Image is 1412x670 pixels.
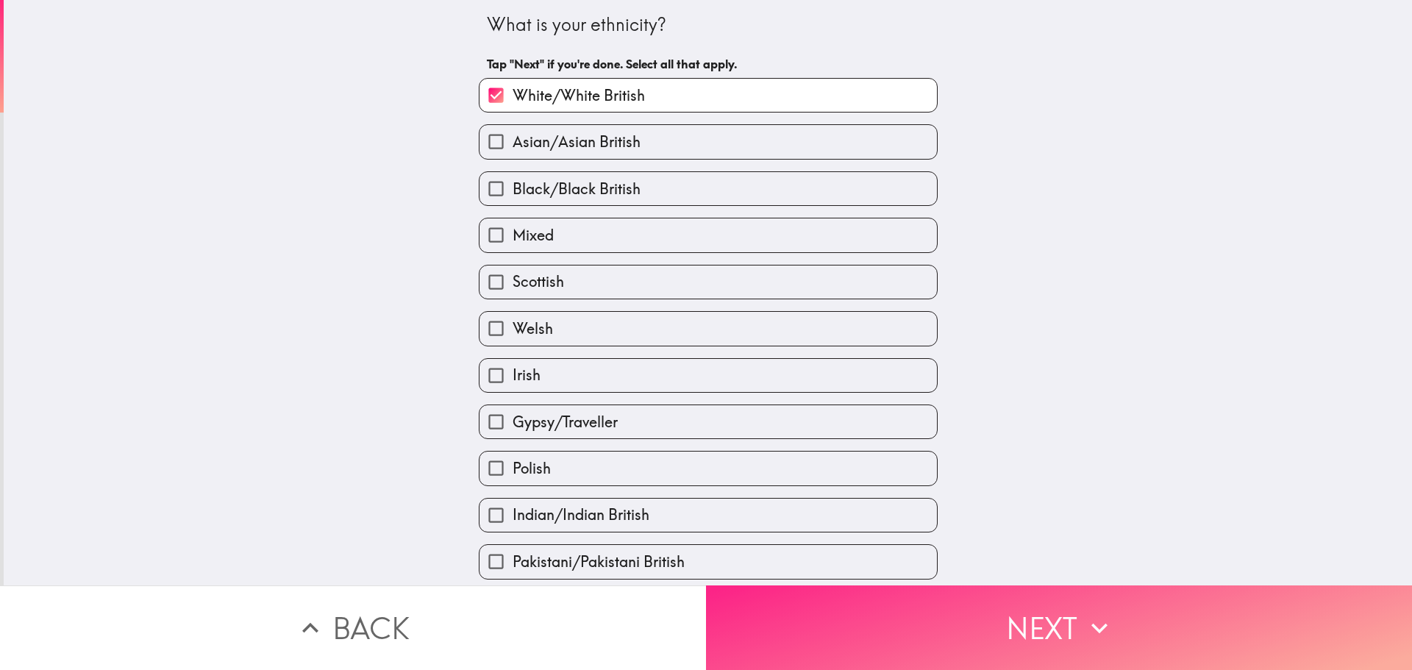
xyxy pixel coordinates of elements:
span: Scottish [513,271,564,292]
button: Next [706,585,1412,670]
span: Pakistani/Pakistani British [513,552,685,572]
span: Asian/Asian British [513,132,641,152]
button: Welsh [479,312,937,345]
button: Gypsy/Traveller [479,405,937,438]
button: Asian/Asian British [479,125,937,158]
button: Indian/Indian British [479,499,937,532]
span: White/White British [513,85,645,106]
span: Black/Black British [513,179,641,199]
button: Scottish [479,265,937,299]
button: Mixed [479,218,937,252]
button: Pakistani/Pakistani British [479,545,937,578]
span: Gypsy/Traveller [513,412,618,432]
span: Polish [513,458,551,479]
button: Black/Black British [479,172,937,205]
h6: Tap "Next" if you're done. Select all that apply. [487,56,930,72]
span: Mixed [513,225,554,246]
span: Indian/Indian British [513,505,649,525]
span: Welsh [513,318,553,339]
button: White/White British [479,79,937,112]
div: What is your ethnicity? [487,13,930,38]
span: Irish [513,365,541,385]
button: Polish [479,452,937,485]
button: Irish [479,359,937,392]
